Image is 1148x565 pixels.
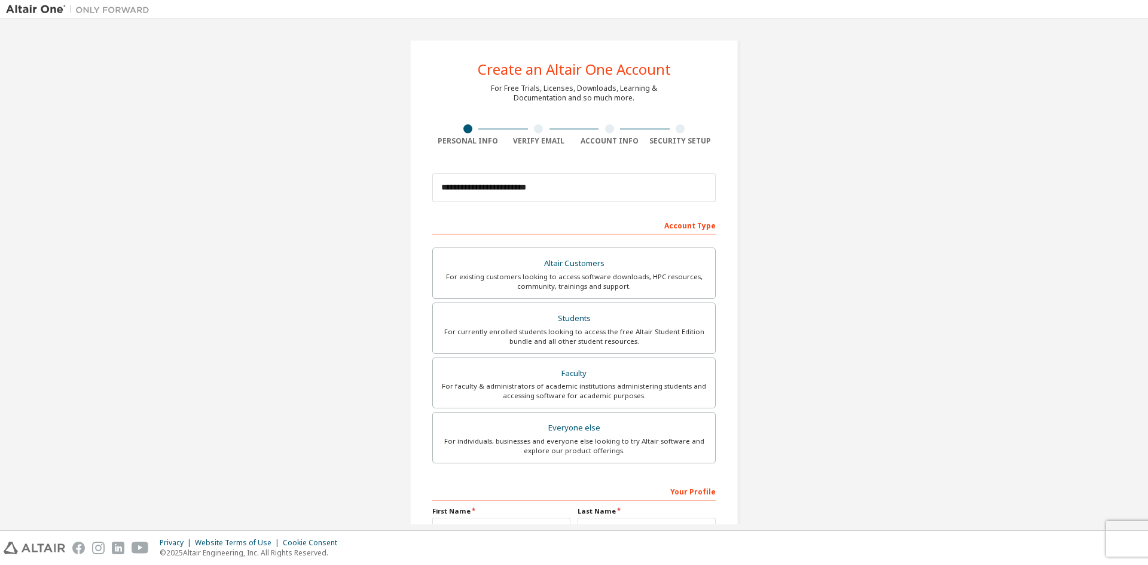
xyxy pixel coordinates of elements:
div: Privacy [160,538,195,548]
div: Faculty [440,365,708,382]
label: Last Name [578,506,716,516]
div: For Free Trials, Licenses, Downloads, Learning & Documentation and so much more. [491,84,657,103]
div: For faculty & administrators of academic institutions administering students and accessing softwa... [440,381,708,401]
img: facebook.svg [72,542,85,554]
div: For existing customers looking to access software downloads, HPC resources, community, trainings ... [440,272,708,291]
img: linkedin.svg [112,542,124,554]
div: Personal Info [432,136,503,146]
div: Create an Altair One Account [478,62,671,77]
div: Your Profile [432,481,716,500]
img: Altair One [6,4,155,16]
div: Account Info [574,136,645,146]
img: instagram.svg [92,542,105,554]
div: Cookie Consent [283,538,344,548]
div: Website Terms of Use [195,538,283,548]
div: For individuals, businesses and everyone else looking to try Altair software and explore our prod... [440,436,708,456]
div: Account Type [432,215,716,234]
div: Students [440,310,708,327]
div: For currently enrolled students looking to access the free Altair Student Edition bundle and all ... [440,327,708,346]
div: Verify Email [503,136,575,146]
p: © 2025 Altair Engineering, Inc. All Rights Reserved. [160,548,344,558]
div: Everyone else [440,420,708,436]
div: Security Setup [645,136,716,146]
img: youtube.svg [132,542,149,554]
img: altair_logo.svg [4,542,65,554]
label: First Name [432,506,570,516]
div: Altair Customers [440,255,708,272]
